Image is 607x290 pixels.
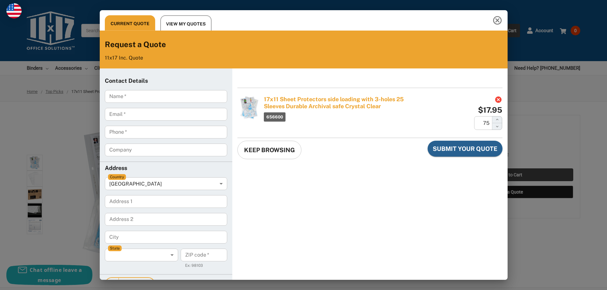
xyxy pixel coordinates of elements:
[6,3,22,18] img: duty and tax information for United States
[105,39,502,50] h4: Request a Quote
[495,96,502,103] button: Delete this product
[105,144,227,156] input: Company
[105,108,227,121] input: Email
[105,213,227,226] input: Address Address 2
[105,90,227,103] input: Name
[105,249,176,261] div: ​
[111,20,149,28] span: Current Quote
[433,145,497,153] span: Submit Your Quote
[237,96,261,120] img: 17x11 Sheet Protectors side loading with 3-holes 25 Sleeves Durable Archival safe Crystal Clear
[105,55,502,61] p: 11x17 Inc. Quote
[105,77,227,85] h6: Contact Details
[105,177,227,190] div: [GEOGRAPHIC_DATA]
[487,10,508,31] button: Close this quote dialog
[244,146,295,154] span: Keep Browsing
[105,126,227,138] input: Phone
[264,96,423,110] a: 17x11 Sheet Protectors side loading with 3-holes 25 Sleeves Durable Archival safe Crystal Clear
[492,116,502,123] button: Increase the Quantity
[105,231,227,244] input: Address City
[264,112,285,122] span: 656600
[237,141,301,159] button: Close quote dialog and go back to store page
[166,20,206,28] span: View My Quotes
[185,263,223,269] p: Ex: 98103
[105,165,227,172] h6: Address
[492,123,502,130] button: Decrease the Quantity
[105,195,227,208] input: Address Address 1
[478,106,502,114] div: $17.95
[181,249,227,261] input: Address ZIP code
[428,141,502,157] button: Submit the quote dialog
